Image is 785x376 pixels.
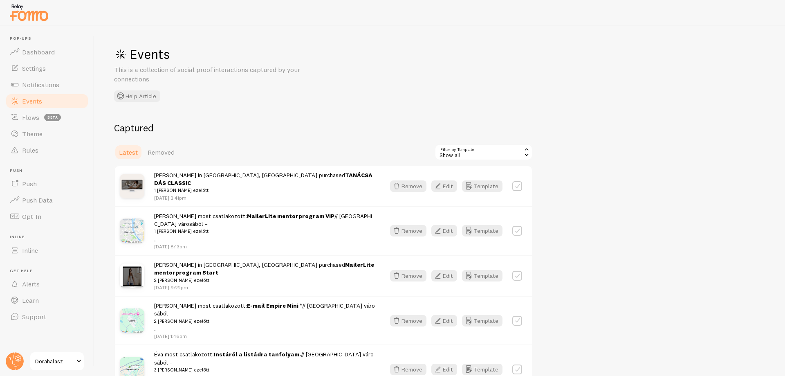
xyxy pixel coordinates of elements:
[154,317,375,325] small: 2 [PERSON_NAME] ezelőtt
[29,351,85,371] a: Dorahalasz
[120,174,144,198] img: dorahalasz.hu-tudasanyagok-tanacsadas-classic.jpg
[120,218,144,243] img: Budapest-Hungary.png
[462,225,502,236] button: Template
[114,46,359,63] h1: Events
[435,144,533,160] div: Show all
[247,302,302,309] a: E-mail Empire Mini *
[22,130,43,138] span: Theme
[22,313,46,321] span: Support
[22,48,55,56] span: Dashboard
[5,242,89,259] a: Inline
[5,176,89,192] a: Push
[9,2,49,23] img: fomo-relay-logo-orange.svg
[431,364,457,375] button: Edit
[390,315,426,326] button: Remove
[154,302,375,333] span: [PERSON_NAME] most csatlakozott: // [GEOGRAPHIC_DATA] városából – .
[5,308,89,325] a: Support
[10,234,89,240] span: Inline
[5,44,89,60] a: Dashboard
[390,180,426,192] button: Remove
[154,194,375,201] p: [DATE] 2:41pm
[5,208,89,225] a: Opt-In
[5,192,89,208] a: Push Data
[431,225,457,236] button: Edit
[120,263,144,288] img: dorahalasz_tanulj_novekedj3-e1741685039351.png
[22,212,41,221] span: Opt-In
[114,122,533,134] h2: Captured
[114,90,160,102] button: Help Article
[5,93,89,109] a: Events
[22,113,39,122] span: Flows
[431,315,457,326] button: Edit
[22,196,53,204] span: Push Data
[22,180,37,188] span: Push
[22,146,38,154] span: Rules
[154,227,375,235] small: 1 [PERSON_NAME] ezelőtt
[119,148,138,156] span: Latest
[5,142,89,158] a: Rules
[154,187,375,194] small: 1 [PERSON_NAME] ezelőtt
[10,268,89,274] span: Get Help
[390,225,426,236] button: Remove
[462,315,502,326] button: Template
[120,308,144,333] img: Csepreg-Hungary.png
[154,261,374,276] a: MailerLite mentorprogram Start
[154,171,372,187] a: TANÁCSADÁS CLASSIC
[431,315,462,326] a: Edit
[154,333,375,340] p: [DATE] 1:46pm
[214,351,301,358] a: Instáról a listádra tanfolyam.
[154,171,375,194] span: [PERSON_NAME] in [GEOGRAPHIC_DATA], [GEOGRAPHIC_DATA] purchased
[154,212,375,243] span: [PERSON_NAME] most csatlakozott: // [GEOGRAPHIC_DATA] városából – .
[10,168,89,173] span: Push
[431,225,462,236] a: Edit
[5,109,89,126] a: Flows beta
[22,280,40,288] span: Alerts
[154,243,375,250] p: [DATE] 8:13pm
[35,356,74,366] span: Dorahalasz
[462,364,502,375] button: Template
[44,114,61,121] span: beta
[431,270,462,281] a: Edit
[462,270,502,281] button: Template
[462,180,502,192] button: Template
[431,180,457,192] button: Edit
[154,366,375,374] small: 3 [PERSON_NAME] ezelőtt
[114,144,143,160] a: Latest
[154,261,375,284] span: [PERSON_NAME] in [GEOGRAPHIC_DATA], [GEOGRAPHIC_DATA] purchased
[154,277,375,284] small: 2 [PERSON_NAME] ezelőtt
[431,180,462,192] a: Edit
[247,212,334,220] a: MailerLite mentorprogram VIP
[22,246,38,254] span: Inline
[390,364,426,375] button: Remove
[22,296,39,304] span: Learn
[22,81,59,89] span: Notifications
[5,126,89,142] a: Theme
[148,148,175,156] span: Removed
[431,364,462,375] a: Edit
[143,144,179,160] a: Removed
[5,292,89,308] a: Learn
[10,36,89,41] span: Pop-ups
[5,276,89,292] a: Alerts
[22,97,42,105] span: Events
[390,270,426,281] button: Remove
[154,284,375,291] p: [DATE] 9:22pm
[22,64,46,72] span: Settings
[5,60,89,77] a: Settings
[5,77,89,93] a: Notifications
[114,65,310,84] p: This is a collection of social proof interactions captured by your connections
[431,270,457,281] button: Edit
